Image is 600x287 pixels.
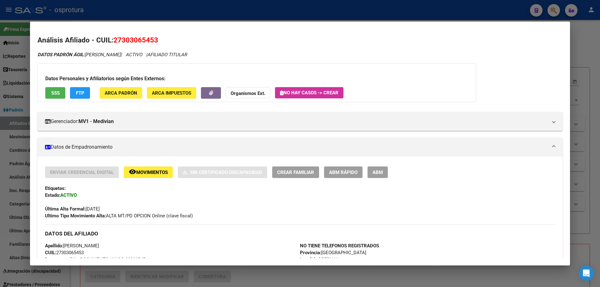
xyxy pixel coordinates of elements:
[226,87,270,99] button: Organismos Ext.
[45,206,86,212] strong: Última Alta Formal:
[78,118,114,125] strong: MV1 - Medivian
[45,118,547,125] mat-panel-title: Gerenciador:
[37,138,562,156] mat-expansion-panel-header: Datos de Empadronamiento
[45,230,555,237] h3: DATOS DEL AFILIADO
[272,166,319,178] button: Crear Familiar
[70,87,90,99] button: FTP
[45,186,66,191] strong: Etiquetas:
[300,250,366,255] span: [GEOGRAPHIC_DATA]
[37,35,562,46] h2: Análisis Afiliado - CUIL:
[275,87,343,98] button: No hay casos -> Crear
[45,143,547,151] mat-panel-title: Datos de Empadronamiento
[367,166,388,178] button: ABM
[50,170,114,175] span: Enviar Credencial Digital
[277,170,314,175] span: Crear Familiar
[45,250,56,255] strong: CUIL:
[129,168,136,176] mat-icon: remove_red_eye
[178,166,267,178] button: Sin Certificado Discapacidad
[136,170,168,175] span: Movimientos
[45,257,145,262] span: DU - DOCUMENTO UNICO 30306545
[45,250,84,255] span: 27303065453
[124,166,173,178] button: Movimientos
[147,52,187,57] span: AFILIADO TITULAR
[300,243,379,249] strong: NO TIENE TELEFONOS REGISTRADOS
[76,90,84,96] span: FTP
[105,90,137,96] span: ARCA Padrón
[329,170,357,175] span: ABM Rápido
[100,87,142,99] button: ARCA Padrón
[324,166,362,178] button: ABM Rápido
[231,91,265,96] strong: Organismos Ext.
[300,250,321,255] strong: Provincia:
[45,257,70,262] strong: Documento:
[372,170,383,175] span: ABM
[60,192,77,198] strong: ACTIVO
[190,170,262,175] span: Sin Certificado Discapacidad
[113,36,158,44] span: 27303065453
[579,266,594,281] div: Open Intercom Messenger
[45,213,106,219] strong: Ultimo Tipo Movimiento Alta:
[152,90,191,96] span: ARCA Impuestos
[300,257,339,262] span: BERNAL
[37,112,562,131] mat-expansion-panel-header: Gerenciador:MV1 - Medivian
[45,75,468,82] h3: Datos Personales y Afiliatorios según Entes Externos:
[45,243,63,249] strong: Apellido:
[45,166,119,178] button: Enviar Credencial Digital
[37,52,121,57] span: [PERSON_NAME]
[37,52,187,57] i: | ACTIVO |
[45,206,100,212] span: [DATE]
[45,192,60,198] strong: Estado:
[280,90,338,96] span: No hay casos -> Crear
[37,52,85,57] strong: DATOS PADRÓN ÁGIL:
[147,87,196,99] button: ARCA Impuestos
[45,87,65,99] button: SSS
[300,257,321,262] strong: Localidad:
[51,90,60,96] span: SSS
[45,243,99,249] span: [PERSON_NAME]
[45,213,193,219] span: ALTA MT/PD OPCION Online (clave fiscal)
